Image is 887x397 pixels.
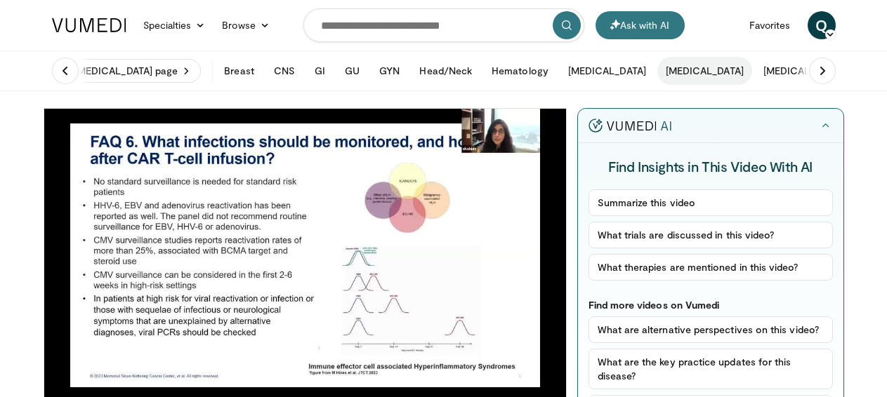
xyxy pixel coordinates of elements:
button: What are alternative perspectives on this video? [589,316,833,343]
button: Breast [216,57,262,85]
button: Head/Neck [411,57,480,85]
button: GYN [371,57,408,85]
button: Hematology [483,57,557,85]
button: [MEDICAL_DATA] [755,57,850,85]
button: Ask with AI [596,11,685,39]
p: Find more videos on Vumedi [589,299,833,311]
a: Specialties [135,11,214,39]
h4: Find Insights in This Video With AI [589,157,833,175]
button: [MEDICAL_DATA] [657,57,752,85]
button: What trials are discussed in this video? [589,222,833,248]
button: GI [306,57,334,85]
a: Favorites [741,11,799,39]
img: VuMedi Logo [52,18,126,32]
button: CNS [265,57,303,85]
button: What therapies are mentioned in this video? [589,254,833,281]
button: Summarize this video [589,189,833,216]
img: vumedi-ai-logo.v2.svg [589,119,671,133]
a: Browse [213,11,278,39]
input: Search topics, interventions [303,8,584,42]
a: Visit [MEDICAL_DATA] page [44,59,202,83]
button: [MEDICAL_DATA] [560,57,655,85]
button: What are the key practice updates for this disease? [589,349,833,389]
a: Q [808,11,836,39]
button: GU [336,57,368,85]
